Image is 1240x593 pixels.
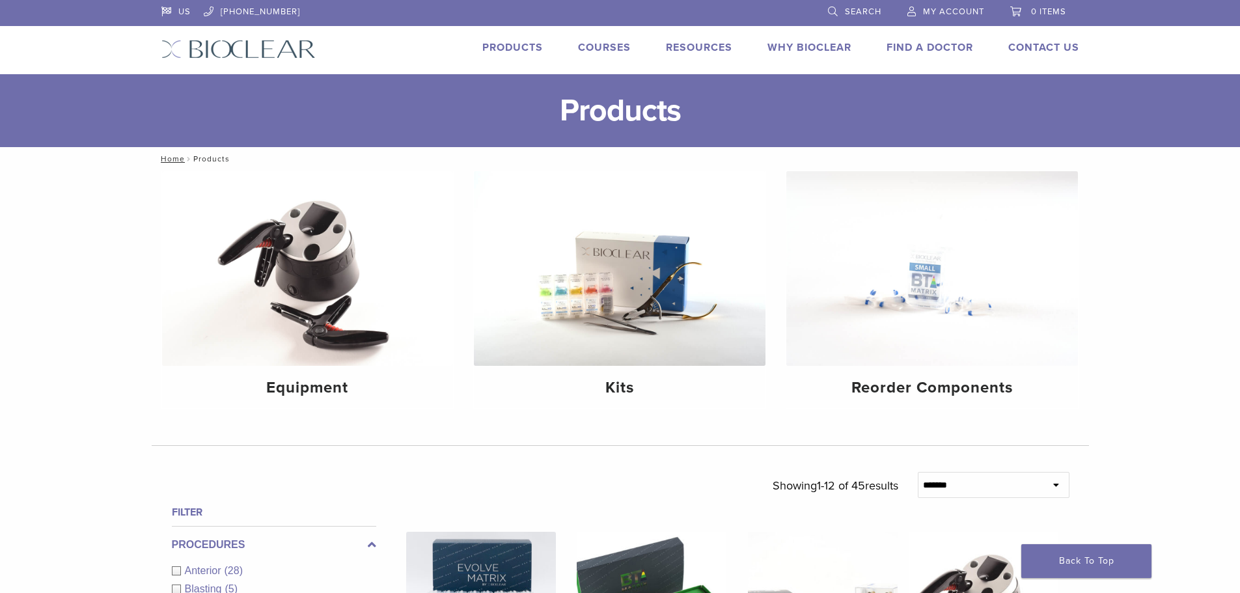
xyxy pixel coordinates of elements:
[474,171,765,366] img: Kits
[786,171,1078,366] img: Reorder Components
[887,41,973,54] a: Find A Doctor
[185,565,225,576] span: Anterior
[162,171,454,408] a: Equipment
[1031,7,1066,17] span: 0 items
[845,7,881,17] span: Search
[162,171,454,366] img: Equipment
[152,147,1089,171] nav: Products
[797,376,1068,400] h4: Reorder Components
[817,478,865,493] span: 1-12 of 45
[1008,41,1079,54] a: Contact Us
[773,472,898,499] p: Showing results
[484,376,755,400] h4: Kits
[474,171,765,408] a: Kits
[225,565,243,576] span: (28)
[578,41,631,54] a: Courses
[1021,544,1151,578] a: Back To Top
[185,156,193,162] span: /
[172,537,376,553] label: Procedures
[157,154,185,163] a: Home
[786,171,1078,408] a: Reorder Components
[482,41,543,54] a: Products
[666,41,732,54] a: Resources
[923,7,984,17] span: My Account
[172,376,443,400] h4: Equipment
[161,40,316,59] img: Bioclear
[767,41,851,54] a: Why Bioclear
[172,504,376,520] h4: Filter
